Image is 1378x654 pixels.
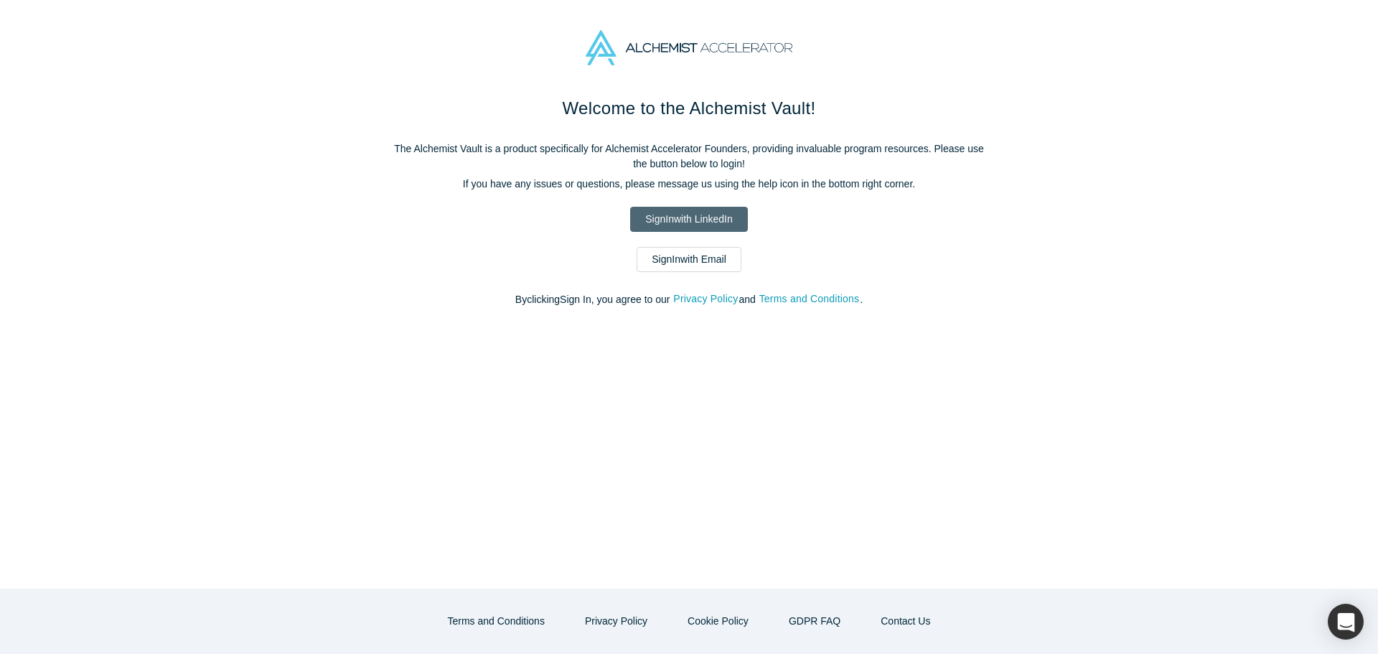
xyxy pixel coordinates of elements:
button: Privacy Policy [672,291,739,307]
button: Contact Us [866,609,945,634]
a: SignInwith Email [637,247,741,272]
p: The Alchemist Vault is a product specifically for Alchemist Accelerator Founders, providing inval... [388,141,990,172]
a: SignInwith LinkedIn [630,207,747,232]
img: Alchemist Accelerator Logo [586,30,792,65]
button: Cookie Policy [672,609,764,634]
p: By clicking Sign In , you agree to our and . [388,292,990,307]
p: If you have any issues or questions, please message us using the help icon in the bottom right co... [388,177,990,192]
a: GDPR FAQ [774,609,856,634]
button: Terms and Conditions [759,291,861,307]
button: Privacy Policy [570,609,662,634]
button: Terms and Conditions [433,609,560,634]
h1: Welcome to the Alchemist Vault! [388,95,990,121]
